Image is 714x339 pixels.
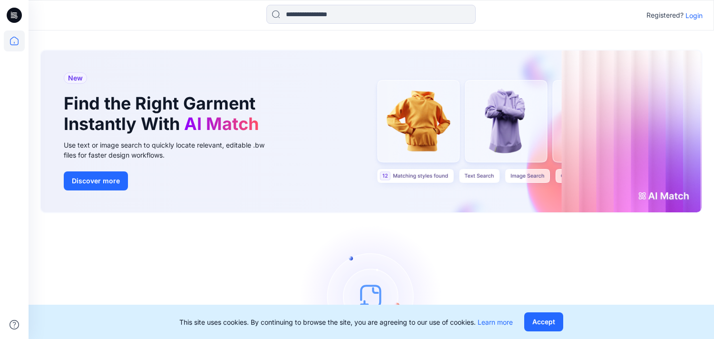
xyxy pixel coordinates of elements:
[524,312,563,331] button: Accept
[646,10,684,21] p: Registered?
[68,72,83,84] span: New
[64,140,278,160] div: Use text or image search to quickly locate relevant, editable .bw files for faster design workflows.
[685,10,703,20] p: Login
[64,93,264,134] h1: Find the Right Garment Instantly With
[179,317,513,327] p: This site uses cookies. By continuing to browse the site, you are agreeing to our use of cookies.
[478,318,513,326] a: Learn more
[184,113,259,134] span: AI Match
[64,171,128,190] button: Discover more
